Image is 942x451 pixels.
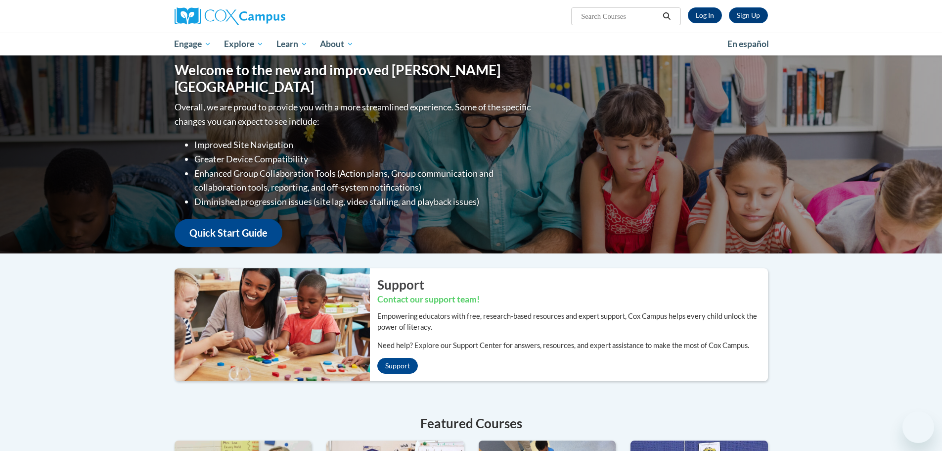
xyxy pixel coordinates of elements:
h2: Support [377,276,768,294]
a: Register [729,7,768,23]
a: Quick Start Guide [175,219,282,247]
span: Explore [224,38,264,50]
a: En español [721,34,775,54]
p: Overall, we are proud to provide you with a more streamlined experience. Some of the specific cha... [175,100,533,129]
li: Improved Site Navigation [194,138,533,152]
a: Explore [218,33,270,55]
span: En español [727,39,769,49]
button: Search [659,10,674,22]
p: Need help? Explore our Support Center for answers, resources, and expert assistance to make the m... [377,340,768,351]
img: ... [167,268,370,381]
li: Greater Device Compatibility [194,152,533,166]
a: About [314,33,360,55]
iframe: Button to launch messaging window [902,411,934,443]
img: Cox Campus [175,7,285,25]
p: Empowering educators with free, research-based resources and expert support, Cox Campus helps eve... [377,311,768,333]
a: Cox Campus [175,7,362,25]
h3: Contact our support team! [377,294,768,306]
div: Main menu [160,33,783,55]
span: Engage [174,38,211,50]
li: Enhanced Group Collaboration Tools (Action plans, Group communication and collaboration tools, re... [194,166,533,195]
span: About [320,38,354,50]
a: Support [377,358,418,374]
a: Log In [688,7,722,23]
h1: Welcome to the new and improved [PERSON_NAME][GEOGRAPHIC_DATA] [175,62,533,95]
input: Search Courses [580,10,659,22]
a: Learn [270,33,314,55]
a: Engage [168,33,218,55]
span: Learn [276,38,308,50]
h4: Featured Courses [175,414,768,433]
li: Diminished progression issues (site lag, video stalling, and playback issues) [194,195,533,209]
